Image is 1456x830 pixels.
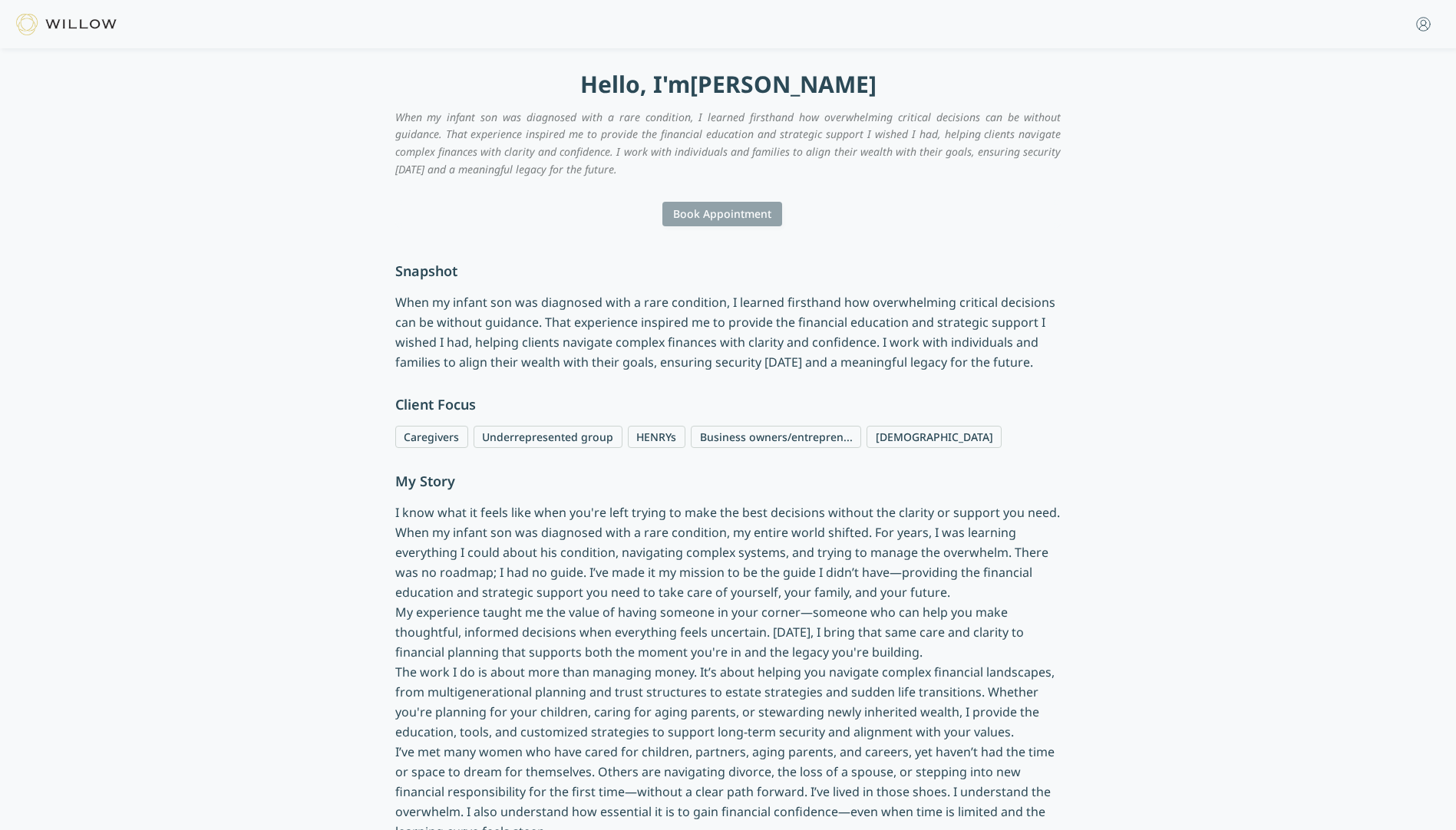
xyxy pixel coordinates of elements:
[16,14,117,35] img: Willow Logo
[395,292,1061,372] p: When my infant son was diagnosed with a rare condition, I learned firsthand how overwhelming crit...
[395,394,1061,415] h3: Client Focus
[395,71,1061,98] h1: Hello, I'm [PERSON_NAME]
[395,502,1061,602] p: I know what it feels like when you're left trying to make the best decisions without the clarity ...
[395,426,468,448] span: Caregivers
[395,602,1061,662] p: My experience taught me the value of having someone in your corner—someone who can help you make ...
[395,109,1061,179] p: When my infant son was diagnosed with a rare condition, I learned firsthand how overwhelming crit...
[395,662,1061,742] p: The work I do is about more than managing money. It’s about helping you navigate complex financia...
[474,426,622,448] span: Underrepresented group
[395,470,1061,492] h3: My Story
[628,426,685,448] span: HENRYs
[395,260,1061,282] h3: Snapshot
[867,426,1002,448] span: [DEMOGRAPHIC_DATA]
[691,426,861,448] button: Business owners/entrepren...
[662,202,782,226] button: Book Appointment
